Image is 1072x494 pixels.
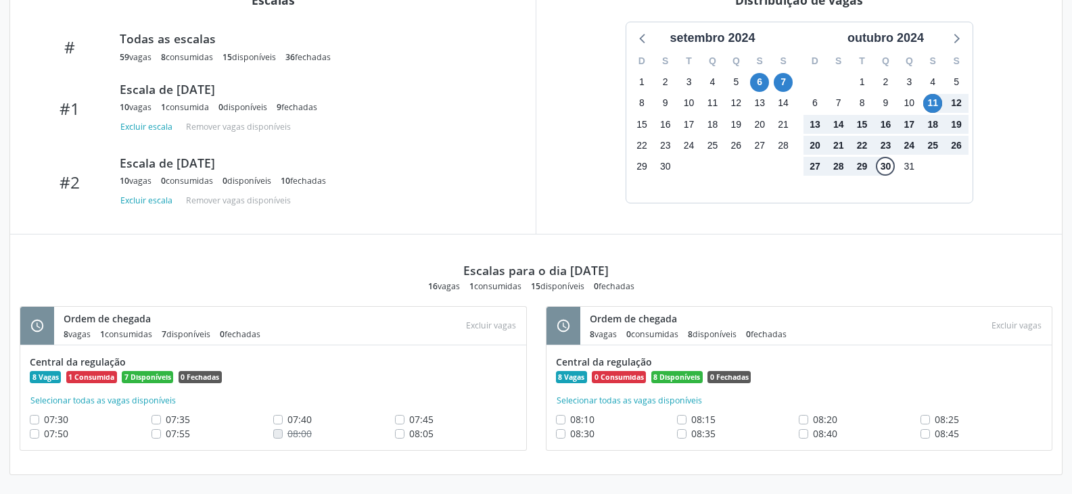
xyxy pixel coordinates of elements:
button: Selecionar todas as vagas disponíveis [556,394,703,407]
div: setembro 2024 [664,29,760,47]
span: 36 [285,51,295,63]
span: domingo, 8 de setembro de 2024 [632,94,651,113]
div: disponíveis [218,101,267,113]
span: terça-feira, 17 de setembro de 2024 [680,115,699,134]
div: Escolha as vagas para excluir [461,316,521,335]
span: quarta-feira, 16 de outubro de 2024 [876,115,895,134]
div: vagas [64,328,91,340]
span: 08:40 [813,427,837,440]
div: vagas [120,175,152,187]
div: T [677,51,701,72]
div: consumidas [161,175,213,187]
span: sexta-feira, 25 de outubro de 2024 [923,136,942,155]
div: fechadas [281,175,326,187]
div: consumidas [626,328,678,340]
span: quinta-feira, 3 de outubro de 2024 [900,73,918,92]
span: 10 [120,175,129,187]
span: sexta-feira, 13 de setembro de 2024 [750,94,769,113]
span: terça-feira, 10 de setembro de 2024 [680,94,699,113]
span: 08:35 [691,427,716,440]
span: quinta-feira, 26 de setembro de 2024 [726,136,745,155]
span: 8 [590,328,595,340]
div: consumida [161,101,209,113]
span: 10 [120,101,129,113]
div: vagas [590,328,617,340]
span: domingo, 13 de outubro de 2024 [806,115,824,134]
span: 07:45 [409,413,434,426]
div: fechadas [220,328,260,340]
div: Ordem de chegada [64,312,270,326]
div: #1 [29,99,110,118]
span: segunda-feira, 30 de setembro de 2024 [656,157,675,176]
span: segunda-feira, 7 de outubro de 2024 [829,94,848,113]
span: domingo, 22 de setembro de 2024 [632,136,651,155]
span: quarta-feira, 9 de outubro de 2024 [876,94,895,113]
span: segunda-feira, 23 de setembro de 2024 [656,136,675,155]
span: terça-feira, 24 de setembro de 2024 [680,136,699,155]
span: sábado, 5 de outubro de 2024 [947,73,966,92]
i: schedule [556,318,571,333]
span: segunda-feira, 16 de setembro de 2024 [656,115,675,134]
div: S [748,51,772,72]
div: fechadas [285,51,331,63]
div: Q [874,51,898,72]
div: Ordem de chegada [590,312,796,326]
div: fechadas [746,328,787,340]
span: 1 Consumida [66,371,117,383]
span: 0 [218,101,223,113]
div: T [850,51,874,72]
span: Não é possivel realocar uma vaga consumida [287,427,312,440]
span: 59 [120,51,129,63]
span: domingo, 15 de setembro de 2024 [632,115,651,134]
span: 8 Vagas [556,371,587,383]
div: #2 [29,172,110,192]
div: Escolha as vagas para excluir [986,316,1047,335]
span: quarta-feira, 2 de outubro de 2024 [876,73,895,92]
span: segunda-feira, 21 de outubro de 2024 [829,136,848,155]
span: terça-feira, 1 de outubro de 2024 [853,73,872,92]
div: Todas as escalas [120,31,507,46]
span: quarta-feira, 18 de setembro de 2024 [703,115,722,134]
div: Escala de [DATE] [120,82,507,97]
div: Q [898,51,921,72]
span: 0 [223,175,227,187]
span: quarta-feira, 4 de setembro de 2024 [703,73,722,92]
span: terça-feira, 15 de outubro de 2024 [853,115,872,134]
span: 08:30 [570,427,595,440]
span: terça-feira, 3 de setembro de 2024 [680,73,699,92]
span: quinta-feira, 31 de outubro de 2024 [900,157,918,176]
span: domingo, 1 de setembro de 2024 [632,73,651,92]
span: 0 Fechadas [179,371,222,383]
div: fechadas [277,101,317,113]
span: quinta-feira, 10 de outubro de 2024 [900,94,918,113]
span: 8 Disponíveis [651,371,703,383]
span: 0 Fechadas [707,371,751,383]
div: fechadas [594,280,634,292]
span: quarta-feira, 23 de outubro de 2024 [876,136,895,155]
div: consumidas [161,51,213,63]
span: sexta-feira, 20 de setembro de 2024 [750,115,769,134]
span: segunda-feira, 14 de outubro de 2024 [829,115,848,134]
span: sábado, 28 de setembro de 2024 [774,136,793,155]
div: disponíveis [223,175,271,187]
span: quinta-feira, 24 de outubro de 2024 [900,136,918,155]
span: 8 [688,328,693,340]
span: 0 [220,328,225,340]
span: quinta-feira, 17 de outubro de 2024 [900,115,918,134]
span: sábado, 12 de outubro de 2024 [947,94,966,113]
span: 08:05 [409,427,434,440]
span: quarta-feira, 30 de outubro de 2024 [876,157,895,176]
span: 07:55 [166,427,190,440]
div: disponíveis [162,328,210,340]
span: 15 [223,51,232,63]
span: 1 [161,101,166,113]
div: disponíveis [531,280,584,292]
span: 1 [100,328,105,340]
span: sexta-feira, 11 de outubro de 2024 [923,94,942,113]
span: 7 [162,328,166,340]
span: 08:25 [935,413,959,426]
div: Q [701,51,724,72]
span: 08:45 [935,427,959,440]
span: quarta-feira, 25 de setembro de 2024 [703,136,722,155]
span: 9 [277,101,281,113]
